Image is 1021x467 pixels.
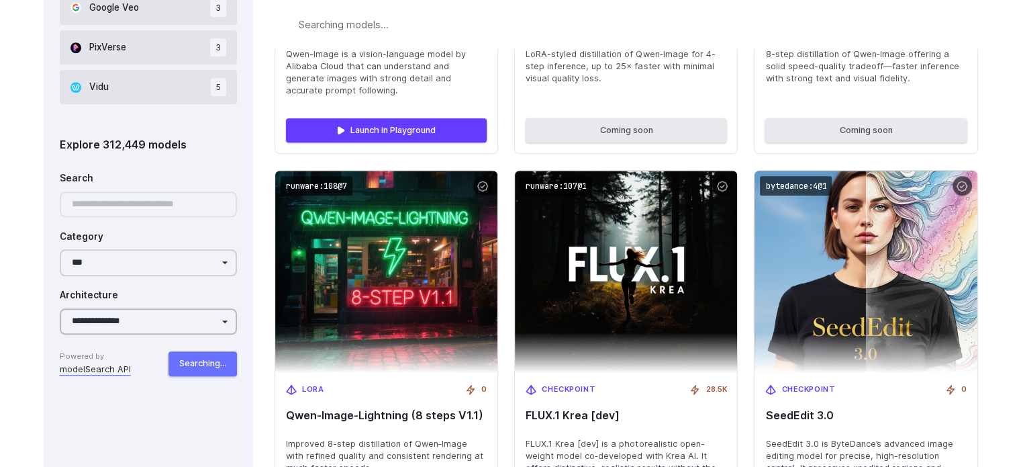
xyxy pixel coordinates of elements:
[60,230,103,245] label: Category
[275,171,497,373] img: Qwen‑Image-Lightning (8 steps V1.1)
[526,409,726,422] span: FLUX.1 Krea [dev]
[481,384,487,396] span: 0
[60,308,238,335] select: Architecture
[286,118,487,142] a: Launch in Playground
[302,384,324,396] span: LoRA
[211,78,226,96] span: 5
[299,16,389,32] span: Searching models...
[286,48,487,97] span: Qwen-Image is a vision-language model by Alibaba Cloud that can understand and generate images wi...
[60,171,93,186] label: Search
[60,249,238,275] select: Category
[60,351,131,363] span: Powered by
[542,384,595,396] span: Checkpoint
[706,384,726,396] span: 28.5K
[765,118,966,142] button: Coming soon
[210,38,226,56] span: 3
[89,40,126,55] span: PixVerse
[765,48,966,85] span: 8-step distillation of Qwen‑Image offering a solid speed-quality tradeoff—faster inference with s...
[60,30,238,65] button: PixVerse 3
[515,171,737,373] img: FLUX.1 Krea [dev]
[60,288,118,303] label: Architecture
[286,409,487,422] span: Qwen‑Image-Lightning (8 steps V1.1)
[60,363,131,376] a: modelSearch API
[168,351,237,376] button: Searching...
[281,176,352,196] code: runware:108@7
[526,48,726,85] span: LoRA-styled distillation of Qwen‑Image for 4-step inference, up to 25× faster with minimal visual...
[89,80,109,95] span: Vidu
[89,1,139,15] span: Google Veo
[60,136,238,154] div: Explore 312,449 models
[760,176,832,196] code: bytedance:4@1
[961,384,967,396] span: 0
[781,384,835,396] span: Checkpoint
[755,171,977,373] img: SeedEdit 3.0
[60,70,238,104] button: Vidu 5
[526,118,726,142] button: Coming soon
[765,409,966,422] span: SeedEdit 3.0
[520,176,592,196] code: runware:107@1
